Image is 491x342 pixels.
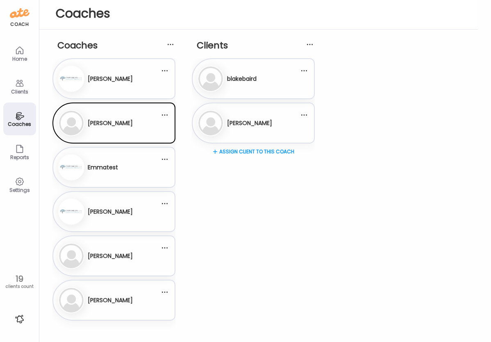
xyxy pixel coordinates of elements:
[59,244,84,268] img: bg-avatar-default.svg
[88,252,133,260] h3: [PERSON_NAME]
[10,21,29,28] div: coach
[59,155,84,180] img: avatars%2F6KKMO95FE5bOHPqM2OF4k0AnQTC3
[59,199,84,224] img: avatars%2FPE4Wdy7In7Rwv0rqQvyD4HZmqvr1
[198,111,223,135] img: bg-avatar-default.svg
[227,119,272,128] h3: [PERSON_NAME]
[88,163,118,172] h3: Emmatest
[3,284,36,290] div: clients count
[197,39,315,52] h2: Clients
[192,147,315,212] div: Assign client to this coach
[88,75,133,83] h3: [PERSON_NAME]
[5,89,34,94] div: Clients
[57,39,175,52] h2: Coaches
[59,288,84,312] img: bg-avatar-default.svg
[56,6,461,21] h1: Coaches
[5,121,34,127] div: Coaches
[227,75,257,83] h3: blakebaird
[88,119,133,128] h3: [PERSON_NAME]
[5,56,34,62] div: Home
[5,187,34,193] div: Settings
[88,296,133,305] h3: [PERSON_NAME]
[198,66,223,91] img: bg-avatar-default.svg
[88,207,133,216] h3: [PERSON_NAME]
[3,274,36,284] div: 19
[59,111,84,135] img: bg-avatar-default.svg
[59,66,84,91] img: avatars%2FWShnYAzL7Xeaeb7KfFcWMvFLQFF2
[5,155,34,160] div: Reports
[10,7,30,20] img: ate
